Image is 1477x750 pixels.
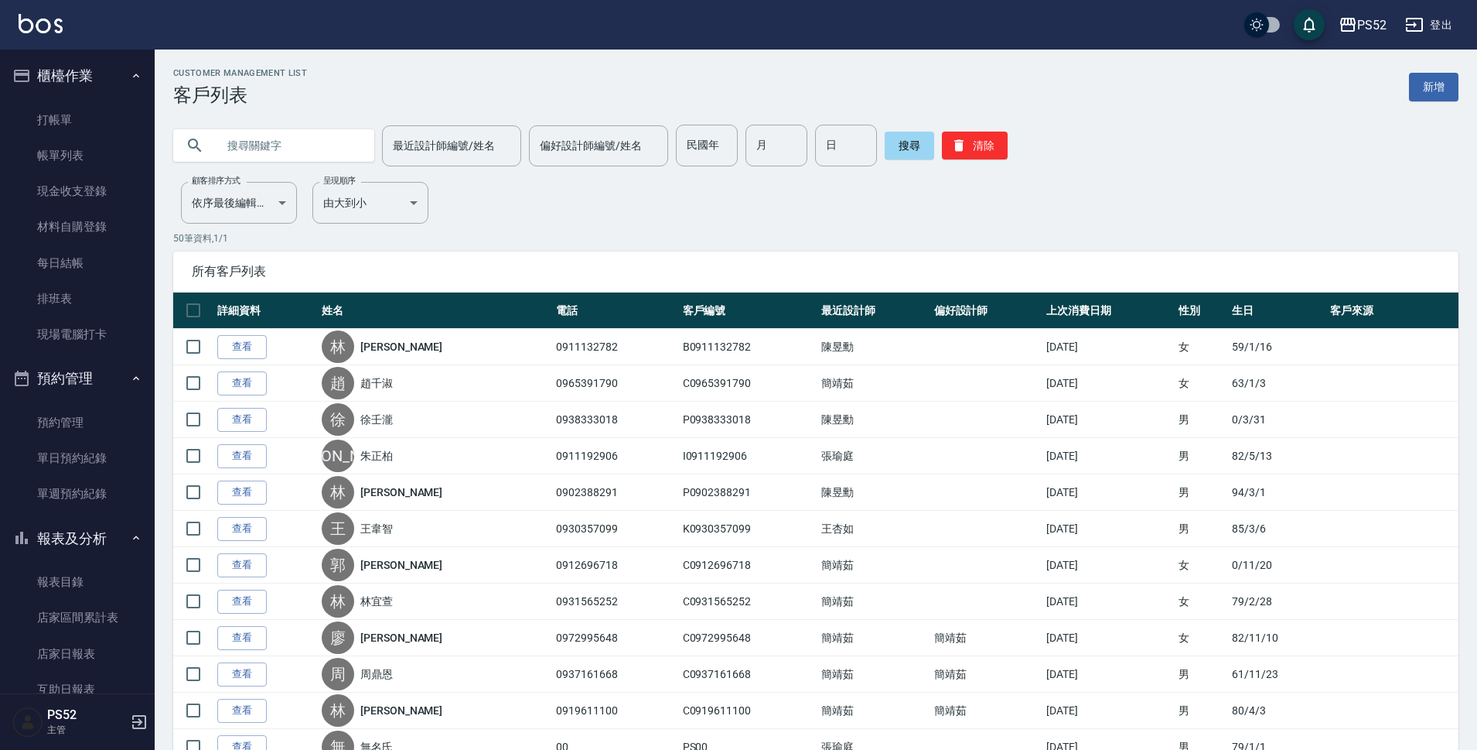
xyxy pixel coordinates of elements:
div: 徐 [322,403,354,436]
td: K0930357099 [679,511,818,547]
a: 預約管理 [6,405,148,440]
td: [DATE] [1042,620,1175,656]
a: 朱正柏 [360,448,393,464]
td: [DATE] [1042,438,1175,474]
a: 周鼎恩 [360,666,393,682]
h2: Customer Management List [173,68,307,78]
div: 由大到小 [312,182,428,224]
td: 陳昱勳 [817,474,930,511]
td: [DATE] [1042,584,1175,620]
a: 排班表 [6,281,148,317]
button: 預約管理 [6,358,148,399]
td: 男 [1175,693,1228,729]
td: [DATE] [1042,402,1175,438]
td: 男 [1175,474,1228,511]
td: 61/11/23 [1228,656,1326,693]
td: 0938333018 [552,402,678,438]
a: 查看 [217,335,267,359]
a: 趙千淑 [360,375,393,391]
div: 林 [322,476,354,509]
a: 查看 [217,517,267,541]
label: 呈現順序 [323,175,356,187]
td: 簡靖茹 [930,693,1042,729]
td: 男 [1175,402,1228,438]
td: 0930357099 [552,511,678,547]
td: P0902388291 [679,474,818,511]
button: PS52 [1332,9,1393,41]
td: [DATE] [1042,474,1175,511]
td: 63/1/3 [1228,365,1326,402]
td: 0902388291 [552,474,678,511]
a: 店家區間累計表 [6,600,148,635]
td: 簡靖茹 [817,547,930,584]
td: 82/11/10 [1228,620,1326,656]
div: 林 [322,585,354,618]
td: [DATE] [1042,329,1175,365]
p: 主管 [47,723,126,737]
div: 依序最後編輯時間 [181,182,297,224]
td: 男 [1175,511,1228,547]
td: C0972995648 [679,620,818,656]
a: 查看 [217,699,267,723]
td: 82/5/13 [1228,438,1326,474]
div: 王 [322,512,354,545]
a: 互助日報表 [6,672,148,707]
a: [PERSON_NAME] [360,485,442,500]
div: 廖 [322,622,354,654]
a: 林宜萱 [360,594,393,609]
td: 男 [1175,438,1228,474]
td: 簡靖茹 [930,620,1042,656]
a: [PERSON_NAME] [360,703,442,718]
a: 查看 [217,444,267,468]
td: 0912696718 [552,547,678,584]
td: 79/2/28 [1228,584,1326,620]
td: 陳昱勳 [817,329,930,365]
th: 客戶編號 [679,293,818,329]
td: 0/11/20 [1228,547,1326,584]
a: 店家日報表 [6,636,148,672]
td: P0938333018 [679,402,818,438]
a: 單日預約紀錄 [6,440,148,476]
td: 0937161668 [552,656,678,693]
span: 所有客戶列表 [192,264,1440,279]
td: 0911132782 [552,329,678,365]
button: 報表及分析 [6,519,148,559]
td: 女 [1175,365,1228,402]
a: 查看 [217,663,267,687]
td: C0912696718 [679,547,818,584]
td: 94/3/1 [1228,474,1326,511]
a: 帳單列表 [6,138,148,173]
a: [PERSON_NAME] [360,557,442,573]
button: 櫃檯作業 [6,56,148,96]
a: 新增 [1409,73,1458,101]
input: 搜尋關鍵字 [217,125,362,166]
button: save [1294,9,1325,40]
td: 女 [1175,620,1228,656]
div: 林 [322,694,354,727]
td: 簡靖茹 [817,620,930,656]
button: 搜尋 [885,132,934,159]
td: 王杏如 [817,511,930,547]
td: 0/3/31 [1228,402,1326,438]
td: 80/4/3 [1228,693,1326,729]
button: 清除 [942,132,1008,159]
td: C0931565252 [679,584,818,620]
a: 王韋智 [360,521,393,536]
th: 偏好設計師 [930,293,1042,329]
td: 0911192906 [552,438,678,474]
div: 林 [322,330,354,363]
td: [DATE] [1042,693,1175,729]
label: 顧客排序方式 [192,175,240,187]
a: 查看 [217,590,267,614]
td: 陳昱勳 [817,402,930,438]
td: 簡靖茹 [817,584,930,620]
a: 查看 [217,372,267,396]
a: 現場電腦打卡 [6,317,148,352]
th: 客戶來源 [1326,293,1458,329]
td: 女 [1175,584,1228,620]
a: 單週預約紀錄 [6,476,148,512]
p: 50 筆資料, 1 / 1 [173,231,1458,245]
td: 0972995648 [552,620,678,656]
a: 材料自購登錄 [6,209,148,245]
td: 0965391790 [552,365,678,402]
